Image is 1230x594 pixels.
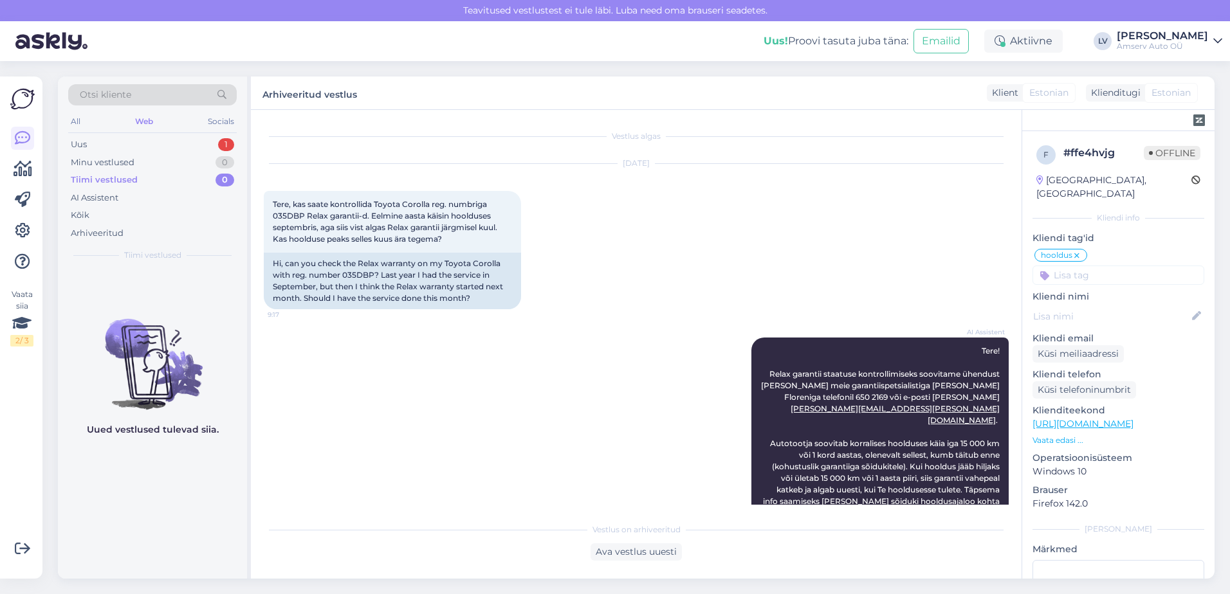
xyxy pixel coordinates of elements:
div: Kliendi info [1033,212,1204,224]
button: Emailid [913,29,969,53]
p: Firefox 142.0 [1033,497,1204,510]
div: 1 [218,138,234,151]
div: Küsi meiliaadressi [1033,345,1124,363]
input: Lisa nimi [1033,309,1189,323]
div: [PERSON_NAME] [1117,31,1208,41]
a: [URL][DOMAIN_NAME] [1033,418,1134,429]
div: Vaata siia [10,289,33,346]
div: Amserv Auto OÜ [1117,41,1208,51]
div: Kõik [71,209,89,222]
p: Brauser [1033,483,1204,497]
p: Märkmed [1033,543,1204,556]
p: Kliendi telefon [1033,368,1204,381]
div: 2 / 3 [10,335,33,346]
div: LV [1094,32,1112,50]
div: # ffe4hvjg [1063,145,1144,161]
div: Ava vestlus uuesti [591,543,682,561]
div: Klient [987,86,1018,100]
div: Proovi tasuta juba täna: [764,33,908,49]
span: AI Assistent [957,327,1005,337]
p: Uued vestlused tulevad siia. [87,423,219,437]
img: No chats [58,296,247,411]
div: Küsi telefoninumbrit [1033,381,1136,399]
div: 0 [216,156,234,169]
div: AI Assistent [71,192,118,204]
p: Kliendi tag'id [1033,231,1204,245]
div: Minu vestlused [71,156,134,169]
div: Hi, can you check the Relax warranty on my Toyota Corolla with reg. number 035DBP? Last year I ha... [264,253,521,309]
p: Windows 10 [1033,465,1204,478]
p: Klienditeekond [1033,404,1204,417]
img: Askly Logo [10,87,35,111]
span: Vestlus on arhiveeritud [592,524,681,535]
span: f [1043,150,1049,159]
span: hooldus [1041,251,1072,259]
span: Tere, kas saate kontrollida Toyota Corolla reg. numbriga 035DBP Relax garantii-d. Eelmine aasta k... [273,199,499,244]
span: 9:17 [268,310,316,319]
div: 0 [216,174,234,186]
span: Estonian [1152,86,1191,100]
input: Lisa tag [1033,265,1204,285]
div: Klienditugi [1086,86,1141,100]
div: Tiimi vestlused [71,174,138,186]
div: All [68,113,83,130]
span: Tiimi vestlused [124,249,181,261]
div: Arhiveeritud [71,227,124,240]
a: [PERSON_NAME]Amserv Auto OÜ [1117,31,1222,51]
div: Aktiivne [984,30,1063,53]
div: [PERSON_NAME] [1033,523,1204,535]
div: [GEOGRAPHIC_DATA], [GEOGRAPHIC_DATA] [1036,174,1191,201]
span: Otsi kliente [80,88,131,102]
img: zendesk [1193,114,1205,126]
div: [DATE] [264,157,1009,169]
span: Offline [1144,146,1200,160]
div: Web [133,113,156,130]
p: Operatsioonisüsteem [1033,451,1204,465]
b: Uus! [764,35,788,47]
div: Vestlus algas [264,130,1009,142]
label: Arhiveeritud vestlus [262,84,357,102]
div: Uus [71,138,87,151]
a: [PERSON_NAME][EMAIL_ADDRESS][PERSON_NAME][DOMAIN_NAME] [791,404,1000,425]
p: Kliendi email [1033,332,1204,345]
p: Kliendi nimi [1033,290,1204,303]
div: Socials [205,113,237,130]
span: Estonian [1029,86,1069,100]
p: Vaata edasi ... [1033,435,1204,446]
